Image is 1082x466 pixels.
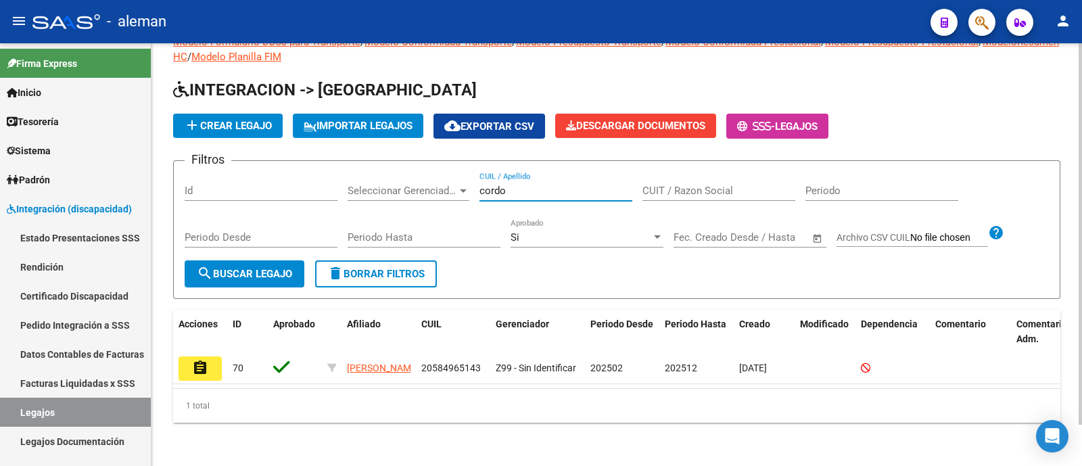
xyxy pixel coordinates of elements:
[421,319,442,329] span: CUIL
[1036,420,1068,452] div: Open Intercom Messenger
[227,310,268,354] datatable-header-cell: ID
[444,118,461,134] mat-icon: cloud_download
[347,363,419,373] span: [PERSON_NAME]
[347,319,381,329] span: Afiliado
[739,363,767,373] span: [DATE]
[184,120,272,132] span: Crear Legajo
[837,232,910,243] span: Archivo CSV CUIL
[233,319,241,329] span: ID
[734,310,795,354] datatable-header-cell: Creado
[861,319,918,329] span: Dependencia
[197,268,292,280] span: Buscar Legajo
[665,363,697,373] span: 202512
[659,310,734,354] datatable-header-cell: Periodo Hasta
[233,363,243,373] span: 70
[327,265,344,281] mat-icon: delete
[185,150,231,169] h3: Filtros
[173,114,283,138] button: Crear Legajo
[7,56,77,71] span: Firma Express
[590,319,653,329] span: Periodo Desde
[342,310,416,354] datatable-header-cell: Afiliado
[7,85,41,100] span: Inicio
[179,319,218,329] span: Acciones
[7,172,50,187] span: Padrón
[173,34,1060,423] div: / / / / / /
[674,231,728,243] input: Fecha inicio
[268,310,322,354] datatable-header-cell: Aprobado
[11,13,27,29] mat-icon: menu
[173,80,477,99] span: INTEGRACION -> [GEOGRAPHIC_DATA]
[433,114,545,139] button: Exportar CSV
[935,319,986,329] span: Comentario
[930,310,1011,354] datatable-header-cell: Comentario
[107,7,166,37] span: - aleman
[7,202,132,216] span: Integración (discapacidad)
[327,268,425,280] span: Borrar Filtros
[348,185,457,197] span: Seleccionar Gerenciador
[192,360,208,376] mat-icon: assignment
[416,310,490,354] datatable-header-cell: CUIL
[590,363,623,373] span: 202502
[910,232,988,244] input: Archivo CSV CUIL
[7,143,51,158] span: Sistema
[1016,319,1067,345] span: Comentario Adm.
[315,260,437,287] button: Borrar Filtros
[496,363,576,373] span: Z99 - Sin Identificar
[293,114,423,138] button: IMPORTAR LEGAJOS
[511,231,519,243] span: Si
[444,120,534,133] span: Exportar CSV
[566,120,705,132] span: Descargar Documentos
[496,319,549,329] span: Gerenciador
[739,319,770,329] span: Creado
[185,260,304,287] button: Buscar Legajo
[800,319,849,329] span: Modificado
[665,319,726,329] span: Periodo Hasta
[191,51,281,63] a: Modelo Planilla FIM
[726,114,828,139] button: -Legajos
[197,265,213,281] mat-icon: search
[304,120,413,132] span: IMPORTAR LEGAJOS
[184,117,200,133] mat-icon: add
[988,225,1004,241] mat-icon: help
[273,319,315,329] span: Aprobado
[1055,13,1071,29] mat-icon: person
[173,310,227,354] datatable-header-cell: Acciones
[740,231,806,243] input: Fecha fin
[810,231,826,246] button: Open calendar
[585,310,659,354] datatable-header-cell: Periodo Desde
[795,310,855,354] datatable-header-cell: Modificado
[173,389,1060,423] div: 1 total
[555,114,716,138] button: Descargar Documentos
[490,310,585,354] datatable-header-cell: Gerenciador
[775,120,818,133] span: Legajos
[737,120,775,133] span: -
[7,114,59,129] span: Tesorería
[421,363,481,373] span: 20584965143
[855,310,930,354] datatable-header-cell: Dependencia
